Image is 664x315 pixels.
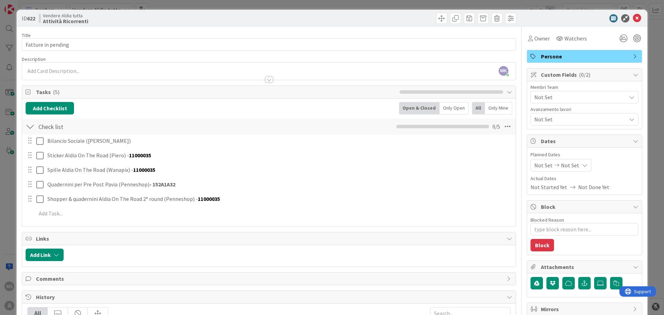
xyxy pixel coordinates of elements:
span: Planned Dates [531,151,638,158]
span: Persone [541,52,629,61]
span: Mirrors [541,305,629,313]
div: Only Mine [485,102,512,114]
p: Sticker Aldia On The Road (Piero) - [47,151,511,159]
span: Not Set [534,93,626,101]
div: Open & Closed [399,102,440,114]
span: Description [22,56,46,62]
span: ID [22,14,35,22]
span: Comments [36,275,503,283]
button: Block [531,239,554,251]
span: Custom Fields [541,71,629,79]
button: Add Link [26,249,64,261]
strong: - 152A1A32 [149,181,175,188]
span: Block [541,203,629,211]
span: Not Set [561,161,579,169]
input: Add Checklist... [36,120,192,133]
p: Spille Aldia On The Road (Wanapix) - [47,166,511,174]
div: Membri Team [531,85,638,90]
p: Quadernini per Pre Post Pavia (Penneshop) [47,180,511,188]
p: Shopper & quadernini Aldia On The Road 2° round (Penneshop) - [47,195,511,203]
span: History [36,293,503,301]
label: Title [22,32,31,38]
span: Watchers [564,34,587,43]
span: ( 0/2 ) [579,71,590,78]
b: 622 [27,15,35,22]
strong: 11000035 [129,152,151,159]
input: type card name here... [22,38,516,51]
span: Actual Dates [531,175,638,182]
span: Not Done Yet [578,183,609,191]
span: Tasks [36,88,396,96]
div: Only Open [440,102,469,114]
b: Attività Ricorrenti [43,18,88,24]
span: Owner [534,34,550,43]
span: ( 5 ) [53,89,59,95]
button: Add Checklist [26,102,74,114]
span: Not Set [534,114,626,124]
span: Support [15,1,31,9]
span: 0 / 5 [492,122,500,131]
span: Dates [541,137,629,145]
p: Bilancio Sociale ([PERSON_NAME]) [47,137,511,145]
div: All [472,102,485,114]
span: Not Set [534,161,553,169]
span: Attachments [541,263,629,271]
strong: 11000035 [198,195,220,202]
span: Links [36,234,503,243]
strong: 11000035 [133,166,155,173]
label: Blocked Reason [531,217,564,223]
span: Vendere Aldia tutta [43,13,88,18]
span: MK [499,66,508,76]
div: Avanzamento lavori [531,107,638,112]
span: Not Started Yet [531,183,567,191]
